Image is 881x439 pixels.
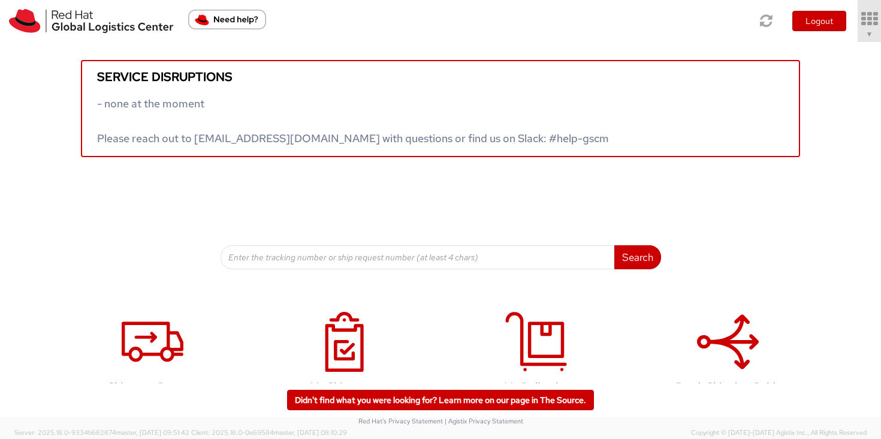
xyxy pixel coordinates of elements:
h4: Batch Shipping Guide [651,381,805,393]
span: master, [DATE] 08:10:29 [274,428,347,437]
a: My Deliveries [446,299,626,411]
h4: Shipment Request [76,381,230,393]
span: Server: 2025.18.0-9334b682874 [14,428,189,437]
h4: My Deliveries [459,381,614,393]
span: Client: 2025.18.0-0e69584 [191,428,347,437]
button: Search [614,245,661,269]
span: Copyright © [DATE]-[DATE] Agistix Inc., All Rights Reserved [691,428,867,438]
a: Batch Shipping Guide [638,299,818,411]
input: Enter the tracking number or ship request number (at least 4 chars) [221,245,615,269]
a: Didn't find what you were looking for? Learn more on our page in The Source. [287,390,594,410]
button: Need help? [188,10,266,29]
a: Service disruptions - none at the moment Please reach out to [EMAIL_ADDRESS][DOMAIN_NAME] with qu... [81,60,800,157]
span: ▼ [866,29,873,39]
a: | Agistix Privacy Statement [445,417,523,425]
span: master, [DATE] 09:51:42 [116,428,189,437]
button: Logout [792,11,846,31]
h4: My Shipments [267,381,422,393]
span: - none at the moment Please reach out to [EMAIL_ADDRESS][DOMAIN_NAME] with questions or find us o... [97,97,609,145]
img: rh-logistics-00dfa346123c4ec078e1.svg [9,9,173,33]
a: Red Hat's Privacy Statement [358,417,443,425]
a: Shipment Request [63,299,243,411]
a: My Shipments [255,299,435,411]
h5: Service disruptions [97,70,784,83]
